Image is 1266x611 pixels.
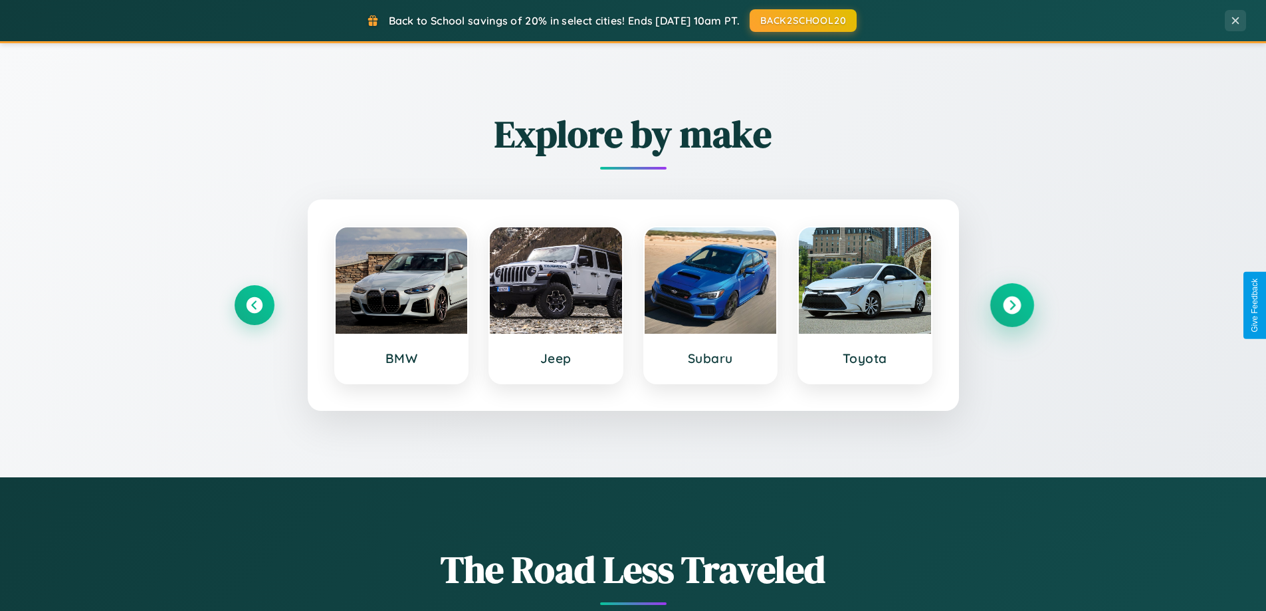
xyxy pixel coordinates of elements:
[658,350,764,366] h3: Subaru
[349,350,455,366] h3: BMW
[389,14,740,27] span: Back to School savings of 20% in select cities! Ends [DATE] 10am PT.
[503,350,609,366] h3: Jeep
[812,350,918,366] h3: Toyota
[235,544,1032,595] h1: The Road Less Traveled
[1250,279,1259,332] div: Give Feedback
[235,108,1032,160] h2: Explore by make
[750,9,857,32] button: BACK2SCHOOL20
